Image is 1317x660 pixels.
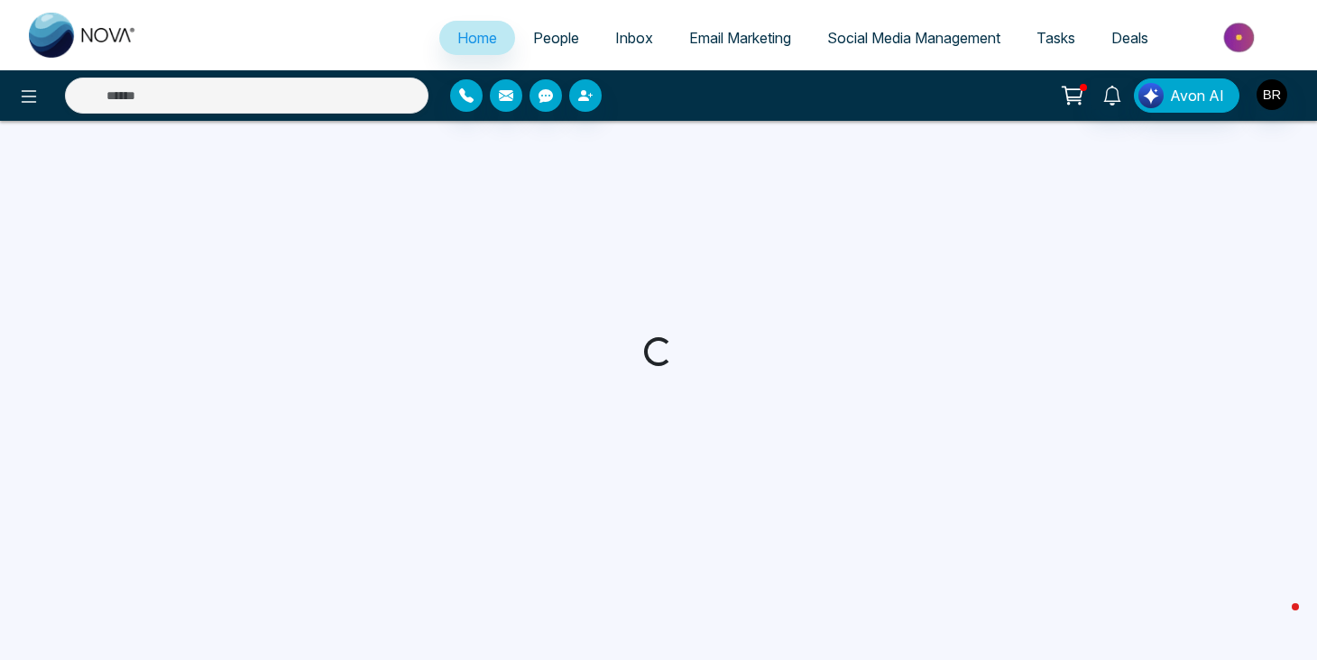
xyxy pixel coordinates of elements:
[1138,83,1164,108] img: Lead Flow
[615,29,653,47] span: Inbox
[809,21,1018,55] a: Social Media Management
[689,29,791,47] span: Email Marketing
[827,29,1000,47] span: Social Media Management
[457,29,497,47] span: Home
[1111,29,1148,47] span: Deals
[533,29,579,47] span: People
[1036,29,1075,47] span: Tasks
[1093,21,1166,55] a: Deals
[29,13,137,58] img: Nova CRM Logo
[671,21,809,55] a: Email Marketing
[1170,85,1224,106] span: Avon AI
[1256,599,1299,642] iframe: Intercom live chat
[1257,79,1287,110] img: User Avatar
[1175,17,1306,58] img: Market-place.gif
[1018,21,1093,55] a: Tasks
[597,21,671,55] a: Inbox
[1134,78,1239,113] button: Avon AI
[439,21,515,55] a: Home
[515,21,597,55] a: People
